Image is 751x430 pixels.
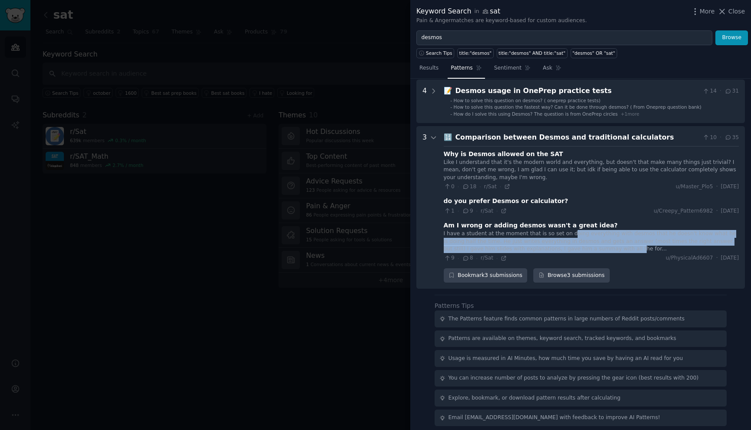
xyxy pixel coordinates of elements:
div: title:"desmos" [459,50,492,56]
span: · [476,208,477,214]
div: do you prefer Desmos or calculator? [444,197,568,206]
span: · [458,255,459,261]
span: · [496,208,498,214]
span: + 1 more [621,111,639,117]
span: r/Sat [484,183,497,190]
span: 9 [462,207,473,215]
div: Desmos usage in OnePrep practice tests [455,86,699,97]
input: Try a keyword related to your business [416,30,712,45]
span: · [476,255,477,261]
span: · [716,207,718,215]
span: Search Tips [426,50,452,56]
label: Patterns Tips [435,302,474,309]
span: Sentiment [494,64,522,72]
div: Why is Desmos allowed on the SAT [444,150,563,159]
span: r/Sat [481,255,493,261]
span: · [496,255,498,261]
span: Close [728,7,745,16]
span: · [458,208,459,214]
button: Browse [715,30,748,45]
span: · [479,183,481,190]
span: [DATE] [721,254,739,262]
span: u/Creepy_Pattern6982 [654,207,713,215]
span: 0 [444,183,455,191]
span: How to solve this question the fastest way? Can it be done through desmos? ( From Oneprep questio... [454,104,701,110]
a: title:"desmos" AND title:"sat" [497,48,568,58]
div: title:"desmos" AND title:"sat" [498,50,565,56]
span: 📝 [444,87,452,95]
div: Email [EMAIL_ADDRESS][DOMAIN_NAME] with feedback to improve AI Patterns! [449,414,661,422]
span: Results [419,64,439,72]
span: How do I solve this using Desmos? The question is from OnePrep circles [454,111,618,117]
div: "desmos" OR "sat" [572,50,615,56]
a: Patterns [448,61,485,79]
div: Pain & Anger matches are keyword-based for custom audiences. [416,17,587,25]
div: Bookmark 3 submissions [444,268,528,283]
span: · [500,183,501,190]
button: Search Tips [416,48,454,58]
span: in [474,8,479,16]
span: · [720,87,721,95]
span: 35 [724,134,739,142]
div: Usage is measured in AI Minutes, how much time you save by having an AI read for you [449,355,683,363]
a: "desmos" OR "sat" [571,48,617,58]
div: - [450,111,452,117]
span: · [720,134,721,142]
span: · [716,254,718,262]
div: The Patterns feature finds common patterns in large numbers of Reddit posts/comments [449,315,685,323]
span: [DATE] [721,183,739,191]
span: 18 [462,183,476,191]
span: 1 [444,207,455,215]
div: Explore, bookmark, or download pattern results after calculating [449,394,621,402]
span: 9 [444,254,455,262]
span: · [716,183,718,191]
div: - [450,97,452,103]
span: [DATE] [721,207,739,215]
span: More [700,7,715,16]
div: I have a student at the moment that is so set on doing everything with desmos that he doesn't kno... [444,230,739,253]
div: Patterns are available on themes, keyword search, tracked keywords, and bookmarks [449,335,676,343]
div: Comparison between Desmos and traditional calculators [455,132,699,143]
span: 10 [702,134,717,142]
button: Close [718,7,745,16]
div: Like I understand that it's the modern world and everything, but doesn't that make many things ju... [444,159,739,182]
span: 🔢 [444,133,452,141]
span: 8 [462,254,473,262]
span: u/Master_Plo5 [676,183,713,191]
div: Keyword Search sat [416,6,587,17]
span: Patterns [451,64,472,72]
a: Results [416,61,442,79]
div: 3 [422,132,427,283]
span: r/Sat [481,208,493,214]
button: Bookmark3 submissions [444,268,528,283]
span: Ask [543,64,552,72]
div: - [450,104,452,110]
span: 14 [702,87,717,95]
a: title:"desmos" [457,48,493,58]
a: Ask [540,61,565,79]
a: Sentiment [491,61,534,79]
span: u/PhysicalAd6607 [666,254,713,262]
a: Browse3 submissions [533,268,609,283]
span: 31 [724,87,739,95]
div: 4 [422,86,427,117]
div: You can increase number of posts to analyze by pressing the gear icon (best results with 200) [449,374,699,382]
span: How to solve this question on desmos? ( oneprep practice tests) [454,98,601,103]
span: · [458,183,459,190]
button: More [691,7,715,16]
div: Am I wrong or adding desmos wasn't a great idea? [444,221,618,230]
